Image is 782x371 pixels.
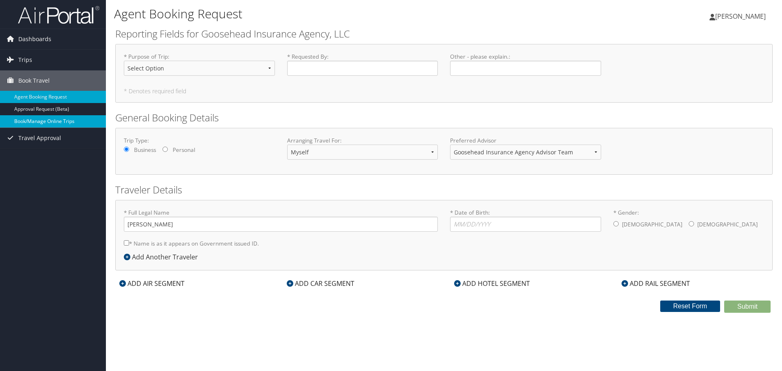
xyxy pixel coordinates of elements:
[173,146,195,154] label: Personal
[18,128,61,148] span: Travel Approval
[115,183,773,197] h2: Traveler Details
[114,5,554,22] h1: Agent Booking Request
[613,209,764,233] label: * Gender:
[18,5,99,24] img: airportal-logo.png
[724,301,771,313] button: Submit
[18,29,51,49] span: Dashboards
[710,4,774,29] a: [PERSON_NAME]
[622,217,682,232] label: [DEMOGRAPHIC_DATA]
[18,70,50,91] span: Book Travel
[124,61,275,76] select: * Purpose of Trip:
[124,252,202,262] div: Add Another Traveler
[124,217,438,232] input: * Full Legal Name
[287,61,438,76] input: * Requested By:
[617,279,694,288] div: ADD RAIL SEGMENT
[450,53,601,76] label: Other - please explain. :
[660,301,720,312] button: Reset Form
[124,136,275,145] label: Trip Type:
[613,221,619,226] input: * Gender:[DEMOGRAPHIC_DATA][DEMOGRAPHIC_DATA]
[283,279,358,288] div: ADD CAR SEGMENT
[18,50,32,70] span: Trips
[697,217,758,232] label: [DEMOGRAPHIC_DATA]
[450,209,601,232] label: * Date of Birth:
[287,136,438,145] label: Arranging Travel For:
[124,88,764,94] h5: * Denotes required field
[689,221,694,226] input: * Gender:[DEMOGRAPHIC_DATA][DEMOGRAPHIC_DATA]
[450,61,601,76] input: Other - please explain.:
[124,209,438,232] label: * Full Legal Name
[287,53,438,76] label: * Requested By :
[715,12,766,21] span: [PERSON_NAME]
[115,279,189,288] div: ADD AIR SEGMENT
[124,236,259,251] label: * Name is as it appears on Government issued ID.
[124,53,275,82] label: * Purpose of Trip :
[450,217,601,232] input: * Date of Birth:
[115,27,773,41] h2: Reporting Fields for Goosehead Insurance Agency, LLC
[124,240,129,246] input: * Name is as it appears on Government issued ID.
[115,111,773,125] h2: General Booking Details
[450,279,534,288] div: ADD HOTEL SEGMENT
[450,136,601,145] label: Preferred Advisor
[134,146,156,154] label: Business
